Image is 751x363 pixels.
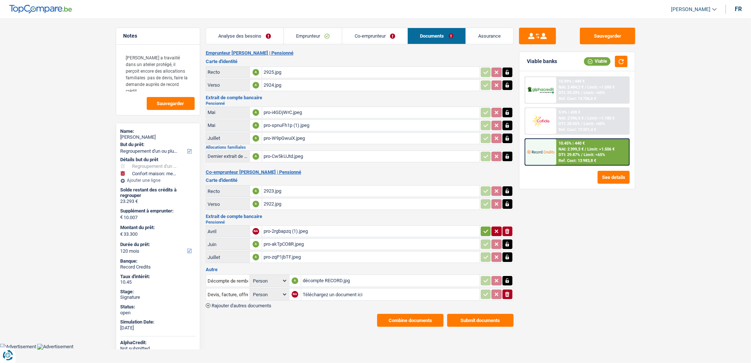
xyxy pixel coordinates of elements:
[206,101,514,106] h2: Pensionné
[559,141,585,146] div: 10.45% | 440 €
[208,255,248,260] div: Juillet
[208,135,248,141] div: Juillet
[208,110,248,115] div: Mai
[147,97,195,110] button: Sauvegarder
[253,228,259,235] div: NA
[264,226,478,237] div: pro-2rgbapzq (1).jpeg
[581,152,583,157] span: /
[559,147,584,152] span: NAI: 2 399,3 €
[559,116,584,121] span: NAI: 2 596,5 €
[208,242,248,247] div: Juin
[121,142,194,148] label: But du prêt:
[212,303,271,308] span: Rajouter d'autres documents
[121,279,195,285] div: 10.45
[587,85,615,90] span: Limit: >1.000 €
[559,96,596,101] div: Ref. Cost: 14 756,6 €
[292,277,298,284] div: A
[585,147,586,152] span: /
[527,86,554,94] img: AlphaCredit
[121,289,195,295] div: Stage:
[121,258,195,264] div: Banque:
[121,242,194,248] label: Durée du prêt:
[206,178,514,183] h3: Carte d'identité
[292,291,298,298] div: NA
[342,28,407,44] a: Co-emprunteur
[253,135,259,142] div: A
[208,69,248,75] div: Recto
[208,201,248,207] div: Verso
[527,114,554,128] img: Cofidis
[598,171,630,184] button: See details
[253,122,259,129] div: A
[527,145,554,159] img: Record Credits
[264,252,478,263] div: pro-zqP1jbTF.jpeg
[206,50,514,56] h2: Emprunteur [PERSON_NAME] | Pensionné
[253,188,259,194] div: A
[408,28,466,44] a: Documents
[581,121,583,126] span: /
[559,90,580,95] span: DTI: 29.33%
[208,82,248,88] div: Verso
[264,80,478,91] div: 2924.jpg
[264,133,478,144] div: pro-W9pGwuiX.jpeg
[559,121,580,126] span: DTI: 28.05%
[121,225,194,231] label: Montant du prêt:
[447,314,514,327] button: Submit documents
[121,178,195,183] div: Ajouter une ligne
[121,346,195,352] div: Not submitted
[253,82,259,89] div: A
[527,58,557,65] div: Viable banks
[121,319,195,325] div: Simulation Date:
[303,275,478,286] div: décompte RECORD.jpg
[121,157,195,163] div: Détails but du prêt
[264,107,478,118] div: pro-i4GDjWrC.jpeg
[206,95,514,100] h3: Extrait de compte bancaire
[253,201,259,207] div: A
[580,28,635,44] button: Sauvegarder
[587,147,615,152] span: Limit: >1.506 €
[121,325,195,331] div: [DATE]
[121,231,123,237] span: €
[253,153,259,160] div: A
[121,294,195,300] div: Signature
[208,153,248,159] div: Dernier extrait de compte pour vos allocations familiales
[559,127,596,132] div: Ref. Cost: 13 201,4 €
[264,67,478,78] div: 2925.jpg
[264,151,478,162] div: pro-Cw5kUJtd.jpeg
[284,28,342,44] a: Emprunteur
[206,28,284,44] a: Analyse des besoins
[559,79,585,84] div: 10.99% | 449 €
[206,169,514,175] h2: Co-emprunteur [PERSON_NAME] | Pensionné
[264,186,478,197] div: 2923.jpg
[121,340,195,346] div: AlphaCredit:
[206,303,271,308] button: Rajouter d'autres documents
[264,120,478,131] div: pro-spnuFh1p (1).jpeg
[559,158,596,163] div: Ref. Cost: 13 983,8 €
[377,314,444,327] button: Combine documents
[208,189,248,194] div: Recto
[157,101,184,106] span: Sauvegarder
[121,134,195,140] div: [PERSON_NAME]
[581,90,583,95] span: /
[584,121,605,126] span: Limit: <60%
[206,145,514,149] h2: Allocations familiales
[253,241,259,248] div: A
[584,152,605,157] span: Limit: <65%
[559,152,580,157] span: DTI: 29.87%
[735,6,742,13] div: fr
[121,198,195,204] div: 23.293 €
[121,274,195,280] div: Taux d'intérêt:
[253,109,259,116] div: A
[208,122,248,128] div: Mai
[671,6,710,13] span: [PERSON_NAME]
[121,304,195,310] div: Status:
[121,128,195,134] div: Name:
[584,90,605,95] span: Limit: <65%
[587,116,615,121] span: Limit: >1.100 €
[206,59,514,64] h3: Carte d'identité
[124,33,192,39] h5: Notes
[584,57,611,65] div: Viable
[121,187,195,198] div: Solde restant des crédits à regrouper
[585,85,586,90] span: /
[121,310,195,316] div: open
